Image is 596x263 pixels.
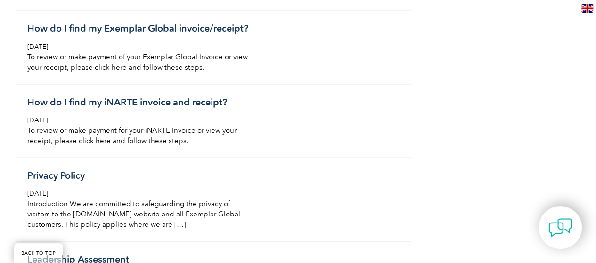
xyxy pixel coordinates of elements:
[27,96,251,108] h3: How do I find my iNARTE invoice and receipt?
[16,84,411,158] a: How do I find my iNARTE invoice and receipt? [DATE] To review or make payment for your iNARTE Inv...
[27,23,251,34] h3: How do I find my Exemplar Global invoice/receipt?
[581,4,593,13] img: en
[27,51,251,72] p: To review or make payment of your Exemplar Global Invoice or view your receipt, please click here...
[27,169,251,181] h3: Privacy Policy
[16,11,411,84] a: How do I find my Exemplar Global invoice/receipt? [DATE] To review or make payment of your Exempl...
[27,198,251,229] p: Introduction We are committed to safeguarding the privacy of visitors to the [DOMAIN_NAME] websit...
[548,216,572,239] img: contact-chat.png
[14,243,63,263] a: BACK TO TOP
[27,42,48,50] span: [DATE]
[27,116,48,124] span: [DATE]
[16,158,411,241] a: Privacy Policy [DATE] Introduction We are committed to safeguarding the privacy of visitors to th...
[27,189,48,197] span: [DATE]
[27,125,251,145] p: To review or make payment for your iNARTE Invoice or view your receipt, please click here and fol...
